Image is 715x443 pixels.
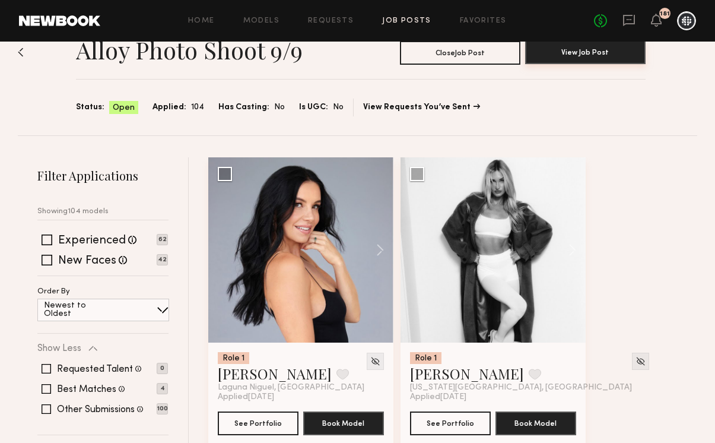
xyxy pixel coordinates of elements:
[218,412,298,435] button: See Portfolio
[495,417,576,428] a: Book Model
[460,17,507,25] a: Favorites
[333,101,344,114] span: No
[76,35,303,65] h1: Alloy Photo Shoot 9/9
[400,41,520,65] button: CloseJob Post
[37,288,70,296] p: Order By
[308,17,354,25] a: Requests
[191,101,204,114] span: 104
[495,412,576,435] button: Book Model
[274,101,285,114] span: No
[243,17,279,25] a: Models
[635,356,646,366] img: Unhide Model
[370,356,380,366] img: Unhide Model
[157,383,168,394] p: 4
[37,167,169,183] h2: Filter Applications
[58,235,126,247] label: Experienced
[410,393,576,402] div: Applied [DATE]
[58,255,116,267] label: New Faces
[57,385,116,394] label: Best Matches
[157,254,168,265] p: 42
[44,302,115,318] p: Newest to Oldest
[157,363,168,374] p: 0
[152,101,186,114] span: Applied:
[525,41,646,65] a: View Job Post
[218,383,364,393] span: Laguna Niguel, [GEOGRAPHIC_DATA]
[660,11,670,17] div: 181
[410,383,632,393] span: [US_STATE][GEOGRAPHIC_DATA], [GEOGRAPHIC_DATA]
[157,403,168,414] p: 100
[299,101,328,114] span: Is UGC:
[410,364,524,383] a: [PERSON_NAME]
[37,208,109,216] p: Showing 104 models
[218,393,384,402] div: Applied [DATE]
[113,102,135,114] span: Open
[57,405,135,414] label: Other Submissions
[303,412,384,435] button: Book Model
[57,365,133,374] label: Requested Talent
[363,103,480,112] a: View Requests You’ve Sent
[76,101,104,114] span: Status:
[410,352,441,364] div: Role 1
[410,412,491,435] button: See Portfolio
[157,234,168,245] p: 62
[218,364,332,383] a: [PERSON_NAME]
[18,48,24,57] img: Back to previous page
[37,344,81,353] p: Show Less
[188,17,215,25] a: Home
[303,417,384,428] a: Book Model
[218,352,249,364] div: Role 1
[218,101,269,114] span: Has Casting:
[382,17,431,25] a: Job Posts
[525,40,646,64] button: View Job Post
